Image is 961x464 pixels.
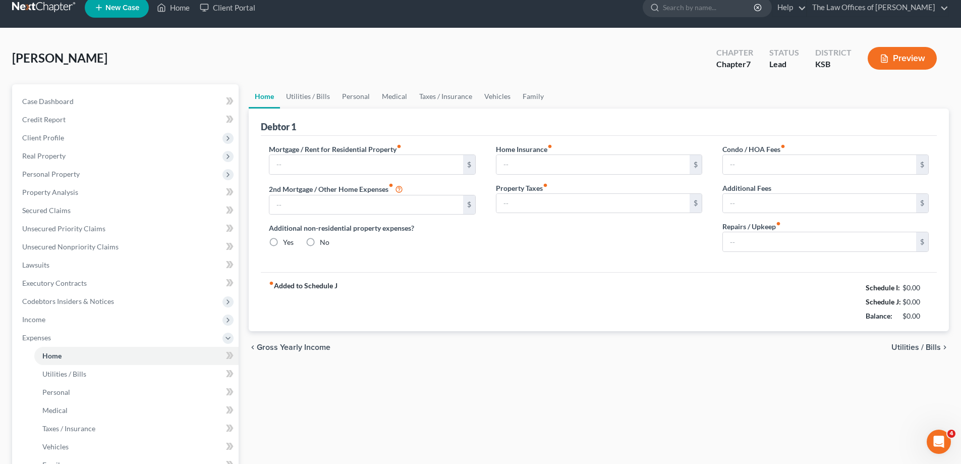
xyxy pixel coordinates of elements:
[866,283,900,292] strong: Schedule I:
[14,92,239,111] a: Case Dashboard
[34,365,239,383] a: Utilities / Bills
[891,343,941,351] span: Utilities / Bills
[690,194,702,213] div: $
[722,221,781,232] label: Repairs / Upkeep
[496,155,690,174] input: --
[716,59,753,70] div: Chapter
[257,343,330,351] span: Gross Yearly Income
[42,351,62,360] span: Home
[496,194,690,213] input: --
[746,59,751,69] span: 7
[269,195,463,215] input: --
[14,220,239,238] a: Unsecured Priority Claims
[517,84,550,109] a: Family
[815,47,852,59] div: District
[902,283,929,293] div: $0.00
[866,312,892,320] strong: Balance:
[866,297,901,306] strong: Schedule J:
[496,183,548,193] label: Property Taxes
[249,343,330,351] button: chevron_left Gross Yearly Income
[34,347,239,365] a: Home
[716,47,753,59] div: Chapter
[916,232,928,251] div: $
[42,442,69,451] span: Vehicles
[22,315,45,324] span: Income
[22,242,119,251] span: Unsecured Nonpriority Claims
[261,121,296,133] div: Debtor 1
[690,155,702,174] div: $
[336,84,376,109] a: Personal
[42,388,70,396] span: Personal
[815,59,852,70] div: KSB
[22,279,87,287] span: Executory Contracts
[22,151,66,160] span: Real Property
[34,438,239,456] a: Vehicles
[249,84,280,109] a: Home
[14,274,239,292] a: Executory Contracts
[543,183,548,188] i: fiber_manual_record
[320,237,329,247] label: No
[769,47,799,59] div: Status
[902,311,929,321] div: $0.00
[269,144,402,154] label: Mortgage / Rent for Residential Property
[413,84,478,109] a: Taxes / Insurance
[463,195,475,215] div: $
[902,297,929,307] div: $0.00
[105,4,139,12] span: New Case
[496,144,552,154] label: Home Insurance
[22,333,51,342] span: Expenses
[14,183,239,201] a: Property Analysis
[22,224,105,233] span: Unsecured Priority Claims
[776,221,781,226] i: fiber_manual_record
[269,155,463,174] input: --
[42,406,68,415] span: Medical
[723,194,916,213] input: --
[927,430,951,454] iframe: Intercom live chat
[280,84,336,109] a: Utilities / Bills
[722,144,785,154] label: Condo / HOA Fees
[269,281,274,286] i: fiber_manual_record
[22,188,78,196] span: Property Analysis
[34,383,239,401] a: Personal
[269,223,475,233] label: Additional non-residential property expenses?
[722,183,771,193] label: Additional Fees
[14,256,239,274] a: Lawsuits
[891,343,949,351] button: Utilities / Bills chevron_right
[22,133,64,142] span: Client Profile
[780,144,785,149] i: fiber_manual_record
[22,97,74,106] span: Case Dashboard
[12,50,107,65] span: [PERSON_NAME]
[547,144,552,149] i: fiber_manual_record
[14,201,239,220] a: Secured Claims
[34,401,239,420] a: Medical
[916,155,928,174] div: $
[376,84,413,109] a: Medical
[916,194,928,213] div: $
[34,420,239,438] a: Taxes / Insurance
[397,144,402,149] i: fiber_manual_record
[269,183,403,195] label: 2nd Mortgage / Other Home Expenses
[941,343,949,351] i: chevron_right
[22,115,66,124] span: Credit Report
[22,297,114,305] span: Codebtors Insiders & Notices
[269,281,337,323] strong: Added to Schedule J
[723,232,916,251] input: --
[868,47,937,70] button: Preview
[463,155,475,174] div: $
[14,111,239,129] a: Credit Report
[723,155,916,174] input: --
[769,59,799,70] div: Lead
[249,343,257,351] i: chevron_left
[478,84,517,109] a: Vehicles
[22,170,80,178] span: Personal Property
[388,183,393,188] i: fiber_manual_record
[42,424,95,433] span: Taxes / Insurance
[947,430,955,438] span: 4
[22,206,71,215] span: Secured Claims
[42,370,86,378] span: Utilities / Bills
[283,237,294,247] label: Yes
[22,261,49,269] span: Lawsuits
[14,238,239,256] a: Unsecured Nonpriority Claims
